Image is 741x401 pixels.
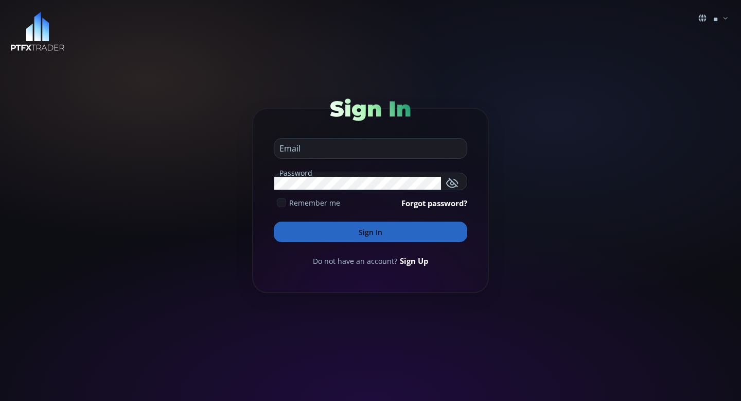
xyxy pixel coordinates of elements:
[274,222,467,242] button: Sign In
[289,197,340,208] span: Remember me
[10,12,65,52] img: LOGO
[400,255,428,266] a: Sign Up
[401,197,467,209] a: Forgot password?
[274,255,467,266] div: Do not have an account?
[330,95,411,122] span: Sign In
